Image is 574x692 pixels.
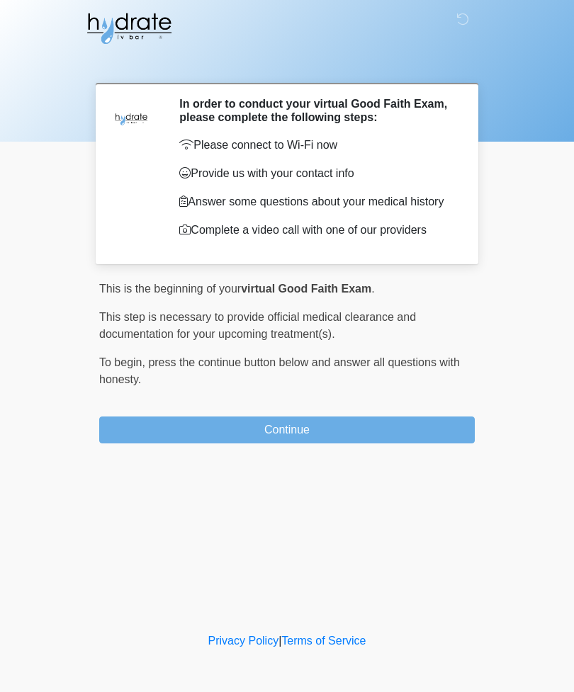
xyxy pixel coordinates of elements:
span: press the continue button below and answer all questions with honesty. [99,356,460,385]
p: Answer some questions about your medical history [179,193,454,210]
button: Continue [99,416,475,443]
span: This step is necessary to provide official medical clearance and documentation for your upcoming ... [99,311,416,340]
p: Please connect to Wi-Fi now [179,137,454,154]
span: . [371,283,374,295]
h2: In order to conduct your virtual Good Faith Exam, please complete the following steps: [179,97,454,124]
a: Privacy Policy [208,635,279,647]
h1: ‎ ‎ ‎ [89,51,485,77]
span: This is the beginning of your [99,283,241,295]
p: Complete a video call with one of our providers [179,222,454,239]
strong: virtual Good Faith Exam [241,283,371,295]
p: Provide us with your contact info [179,165,454,182]
img: Agent Avatar [110,97,152,140]
a: Terms of Service [281,635,366,647]
span: To begin, [99,356,148,368]
img: Hydrate IV Bar - Fort Collins Logo [85,11,173,46]
a: | [278,635,281,647]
